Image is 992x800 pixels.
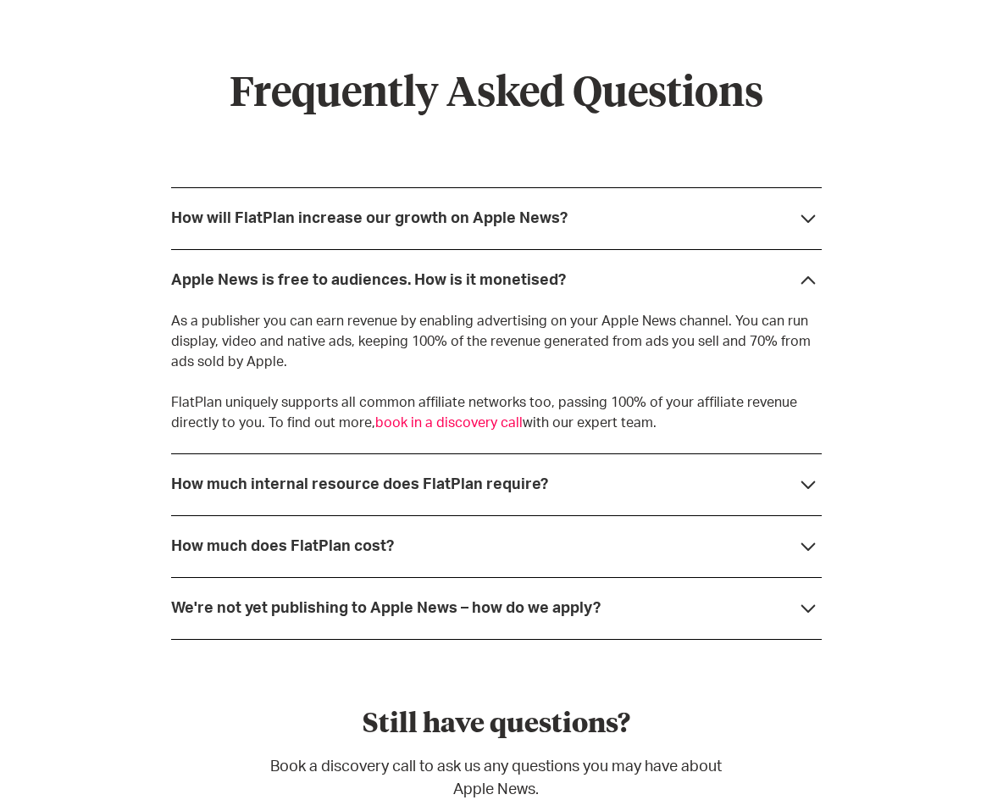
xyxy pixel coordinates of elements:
strong: How much does FlatPlan cost? [171,539,394,554]
h4: Still have questions? [259,708,734,743]
div: How much internal resource does FlatPlan require? [171,476,548,493]
strong: We're not yet publishing to Apple News – how do we apply? [171,601,601,616]
div: How will FlatPlan increase our growth on Apple News? [171,210,568,227]
h2: Frequently Asked Questions [171,70,822,119]
a: book in a discovery call [375,416,523,430]
p: As a publisher you can earn revenue by enabling advertising on your Apple News channel. You can r... [171,311,822,433]
div: Apple News is free to audiences. How is it monetised? [171,272,566,289]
